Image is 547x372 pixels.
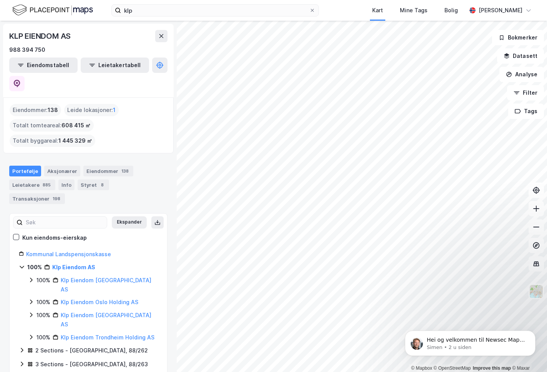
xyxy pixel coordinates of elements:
[434,365,471,371] a: OpenStreetMap
[121,5,309,16] input: Søk på adresse, matrikkel, gårdeiere, leietakere eller personer
[112,216,147,229] button: Ekspander
[36,276,50,285] div: 100%
[473,365,511,371] a: Improve this map
[61,277,151,293] a: Klp Eiendom [GEOGRAPHIC_DATA] AS
[48,105,58,115] span: 138
[120,167,130,175] div: 138
[23,217,107,228] input: Søk
[61,121,91,130] span: 608 415 ㎡
[400,6,428,15] div: Mine Tags
[36,298,50,307] div: 100%
[58,179,75,190] div: Info
[33,22,131,59] span: Hei og velkommen til Newsec Maps, [DEMOGRAPHIC_DATA][PERSON_NAME] det er du lurer på så er det ba...
[508,104,544,119] button: Tags
[26,251,111,257] a: Kommunal Landspensjonskasse
[9,30,72,42] div: KLP EIENDOM AS
[61,334,154,341] a: Klp Eiendom Trondheim Holding AS
[51,195,62,202] div: 198
[58,136,92,145] span: 1 445 329 ㎡
[78,179,109,190] div: Styret
[41,181,52,189] div: 885
[411,365,432,371] a: Mapbox
[9,45,45,54] div: 988 394 750
[9,58,78,73] button: Eiendomstabell
[12,3,93,17] img: logo.f888ab2527a4732fd821a326f86c7f29.svg
[44,166,80,176] div: Aksjonærer
[444,6,458,15] div: Bolig
[36,333,50,342] div: 100%
[35,360,148,369] div: 3 Sections - [GEOGRAPHIC_DATA], 88/263
[113,105,116,115] span: 1
[64,104,119,116] div: Leide lokasjoner :
[61,312,151,328] a: Klp Eiendom [GEOGRAPHIC_DATA] AS
[98,181,106,189] div: 8
[9,193,65,204] div: Transaksjoner
[497,48,544,64] button: Datasett
[529,284,544,299] img: Z
[10,104,61,116] div: Eiendommer :
[492,30,544,45] button: Bokmerker
[83,166,133,176] div: Eiendommer
[22,233,87,242] div: Kun eiendoms-eierskap
[36,311,50,320] div: 100%
[35,346,148,355] div: 2 Sections - [GEOGRAPHIC_DATA], 88/262
[52,264,95,270] a: Klp Eiendom AS
[27,263,42,272] div: 100%
[393,314,547,368] iframe: Intercom notifications melding
[81,58,149,73] button: Leietakertabell
[372,6,383,15] div: Kart
[9,179,55,190] div: Leietakere
[33,30,133,36] p: Message from Simen, sent 2 u siden
[479,6,522,15] div: [PERSON_NAME]
[10,119,94,132] div: Totalt tomteareal :
[61,299,138,305] a: Klp Eiendom Oslo Holding AS
[499,67,544,82] button: Analyse
[507,85,544,100] button: Filter
[10,135,95,147] div: Totalt byggareal :
[9,166,41,176] div: Portefølje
